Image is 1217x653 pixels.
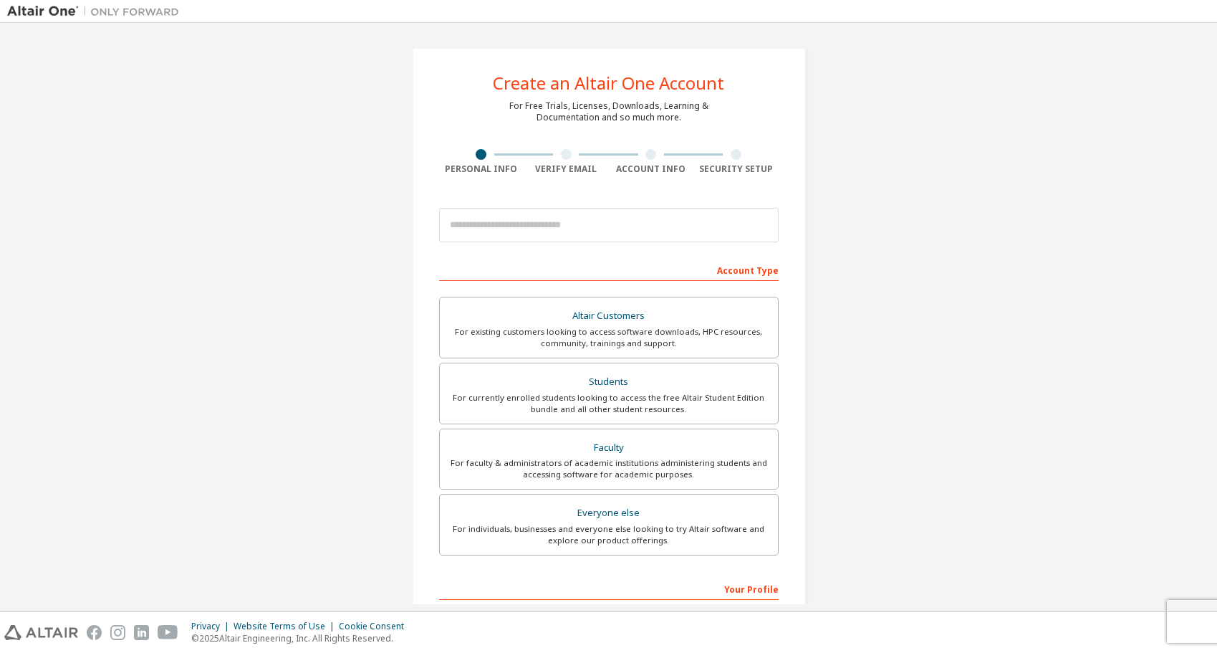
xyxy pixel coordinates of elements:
[448,523,769,546] div: For individuals, businesses and everyone else looking to try Altair software and explore our prod...
[234,621,339,632] div: Website Terms of Use
[609,163,694,175] div: Account Info
[7,4,186,19] img: Altair One
[693,163,779,175] div: Security Setup
[448,457,769,480] div: For faculty & administrators of academic institutions administering students and accessing softwa...
[439,258,779,281] div: Account Type
[110,625,125,640] img: instagram.svg
[448,392,769,415] div: For currently enrolled students looking to access the free Altair Student Edition bundle and all ...
[439,577,779,600] div: Your Profile
[87,625,102,640] img: facebook.svg
[509,100,708,123] div: For Free Trials, Licenses, Downloads, Learning & Documentation and so much more.
[448,372,769,392] div: Students
[493,75,724,92] div: Create an Altair One Account
[191,632,413,644] p: © 2025 Altair Engineering, Inc. All Rights Reserved.
[448,503,769,523] div: Everyone else
[158,625,178,640] img: youtube.svg
[339,621,413,632] div: Cookie Consent
[134,625,149,640] img: linkedin.svg
[524,163,609,175] div: Verify Email
[4,625,78,640] img: altair_logo.svg
[448,326,769,349] div: For existing customers looking to access software downloads, HPC resources, community, trainings ...
[448,306,769,326] div: Altair Customers
[191,621,234,632] div: Privacy
[448,438,769,458] div: Faculty
[439,163,524,175] div: Personal Info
